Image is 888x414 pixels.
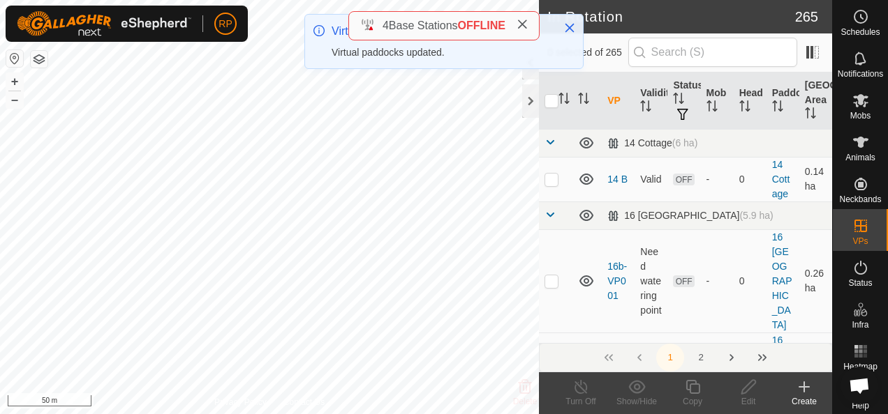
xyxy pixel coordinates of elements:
[772,231,792,330] a: 16 [GEOGRAPHIC_DATA]
[578,95,589,106] p-sorticon: Activate to sort
[6,73,23,90] button: +
[850,112,871,120] span: Mobs
[776,395,832,408] div: Create
[640,102,651,114] p-sorticon: Activate to sort
[799,229,832,332] td: 0.26 ha
[607,137,697,149] div: 14 Cottage
[547,8,794,25] h2: In Rotation
[772,159,790,199] a: 14 Cottage
[734,72,767,130] th: Head
[607,210,773,222] div: 16 [GEOGRAPHIC_DATA]
[843,362,878,371] span: Heatmap
[389,20,458,31] span: Base Stations
[852,401,869,410] span: Help
[739,210,773,221] span: (5.9 ha)
[673,275,694,287] span: OFF
[672,137,698,148] span: (6 ha)
[214,396,267,408] a: Privacy Policy
[848,279,872,287] span: Status
[772,102,783,114] p-sorticon: Activate to sort
[706,172,728,187] div: -
[283,396,325,408] a: Contact Us
[609,395,665,408] div: Show/Hide
[739,102,750,114] p-sorticon: Activate to sort
[553,395,609,408] div: Turn Off
[718,344,746,371] button: Next Page
[734,157,767,201] td: 0
[656,344,684,371] button: 1
[6,91,23,108] button: –
[607,261,627,301] a: 16b-VP001
[219,17,232,31] span: RP
[799,157,832,201] td: 0.14 ha
[687,344,715,371] button: 2
[767,72,799,130] th: Paddock
[748,344,776,371] button: Last Page
[841,28,880,36] span: Schedules
[845,153,875,162] span: Animals
[607,174,628,185] a: 14 B
[734,229,767,332] td: 0
[852,321,868,329] span: Infra
[706,102,718,114] p-sorticon: Activate to sort
[720,395,776,408] div: Edit
[635,72,667,130] th: Validity
[635,157,667,201] td: Valid
[383,20,389,31] span: 4
[838,70,883,78] span: Notifications
[673,95,684,106] p-sorticon: Activate to sort
[31,51,47,68] button: Map Layers
[332,23,549,40] div: Virtual Paddocks
[667,72,700,130] th: Status
[635,229,667,332] td: Need watering point
[458,20,505,31] span: OFFLINE
[673,174,694,185] span: OFF
[701,72,734,130] th: Mob
[805,109,816,121] p-sorticon: Activate to sort
[665,395,720,408] div: Copy
[628,38,797,67] input: Search (S)
[799,72,832,130] th: [GEOGRAPHIC_DATA] Area
[602,72,635,130] th: VP
[332,45,549,60] div: Virtual paddocks updated.
[841,367,878,404] div: Open chat
[795,6,818,27] span: 265
[706,274,728,289] div: -
[6,50,23,67] button: Reset Map
[558,95,570,106] p-sorticon: Activate to sort
[547,45,628,60] span: 0 selected of 265
[560,18,579,38] button: Close
[17,11,191,36] img: Gallagher Logo
[852,237,868,245] span: VPs
[839,195,881,204] span: Neckbands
